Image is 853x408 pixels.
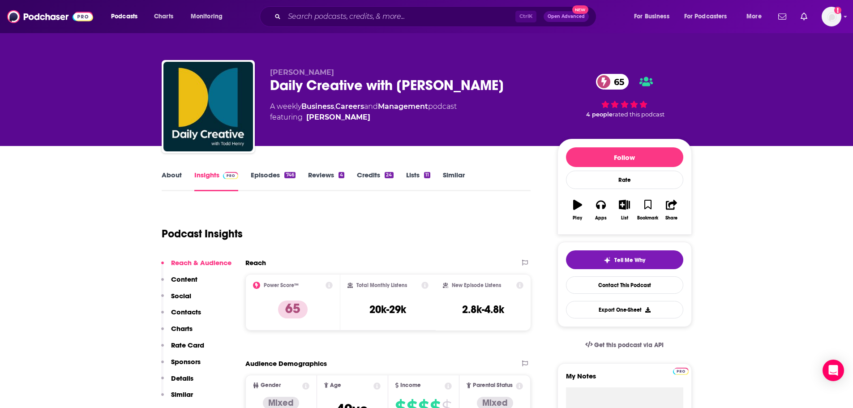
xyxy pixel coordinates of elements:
p: Content [171,275,197,283]
div: Play [573,215,582,221]
p: 65 [278,301,308,318]
span: Tell Me Why [614,257,645,264]
h2: Power Score™ [264,282,299,288]
span: rated this podcast [613,111,664,118]
div: List [621,215,628,221]
div: Bookmark [637,215,658,221]
h3: 2.8k-4.8k [462,303,504,316]
span: Age [330,382,341,388]
input: Search podcasts, credits, & more... [284,9,515,24]
h2: Total Monthly Listens [356,282,407,288]
button: Follow [566,147,683,167]
button: Details [161,374,193,391]
a: Get this podcast via API [578,334,671,356]
button: open menu [740,9,773,24]
a: Lists11 [406,171,430,191]
button: Open AdvancedNew [544,11,589,22]
button: open menu [628,9,681,24]
div: Search podcasts, credits, & more... [268,6,605,27]
button: open menu [105,9,149,24]
p: Contacts [171,308,201,316]
button: Similar [161,390,193,407]
p: Social [171,292,191,300]
a: 65 [596,74,629,90]
p: Details [171,374,193,382]
button: Bookmark [636,194,660,226]
span: Get this podcast via API [594,341,664,349]
div: Rate [566,171,683,189]
button: Reach & Audience [161,258,231,275]
a: Show notifications dropdown [775,9,790,24]
img: Podchaser Pro [673,368,689,375]
a: Management [378,102,428,111]
a: Show notifications dropdown [797,9,811,24]
button: List [613,194,636,226]
span: Open Advanced [548,14,585,19]
button: Contacts [161,308,201,324]
p: Sponsors [171,357,201,366]
span: featuring [270,112,457,123]
h3: 20k-29k [369,303,406,316]
span: , [334,102,335,111]
h2: Audience Demographics [245,359,327,368]
span: Podcasts [111,10,137,23]
a: Credits24 [357,171,393,191]
label: My Notes [566,372,683,387]
span: Ctrl K [515,11,536,22]
h2: New Episode Listens [452,282,501,288]
div: 11 [424,172,430,178]
h2: Reach [245,258,266,267]
button: Sponsors [161,357,201,374]
a: Pro website [673,366,689,375]
span: New [572,5,588,14]
p: Similar [171,390,193,399]
span: Gender [261,382,281,388]
span: For Business [634,10,669,23]
span: and [364,102,378,111]
span: [PERSON_NAME] [270,68,334,77]
a: Episodes746 [251,171,295,191]
div: 24 [385,172,393,178]
span: Monitoring [191,10,223,23]
a: Todd Henry [306,112,370,123]
a: Reviews4 [308,171,344,191]
div: Open Intercom Messenger [823,360,844,381]
div: A weekly podcast [270,101,457,123]
span: Income [400,382,421,388]
a: Similar [443,171,465,191]
div: 746 [284,172,295,178]
span: Charts [154,10,173,23]
button: Apps [589,194,613,226]
button: open menu [184,9,234,24]
svg: Add a profile image [834,7,841,14]
span: 4 people [586,111,613,118]
img: Podchaser - Follow, Share and Rate Podcasts [7,8,93,25]
p: Reach & Audience [171,258,231,267]
div: Apps [595,215,607,221]
button: Social [161,292,191,308]
span: 65 [605,74,629,90]
span: For Podcasters [684,10,727,23]
a: Charts [148,9,179,24]
button: Content [161,275,197,292]
button: Rate Card [161,341,204,357]
button: Share [660,194,683,226]
div: 65 4 peoplerated this podcast [557,68,692,124]
p: Rate Card [171,341,204,349]
a: Careers [335,102,364,111]
a: About [162,171,182,191]
button: Charts [161,324,193,341]
img: tell me why sparkle [604,257,611,264]
div: 4 [339,172,344,178]
span: Parental Status [473,382,513,388]
a: InsightsPodchaser Pro [194,171,239,191]
a: Business [301,102,334,111]
img: Daily Creative with Todd Henry [163,62,253,151]
p: Charts [171,324,193,333]
h1: Podcast Insights [162,227,243,241]
button: Show profile menu [822,7,841,26]
div: Share [665,215,677,221]
button: Play [566,194,589,226]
